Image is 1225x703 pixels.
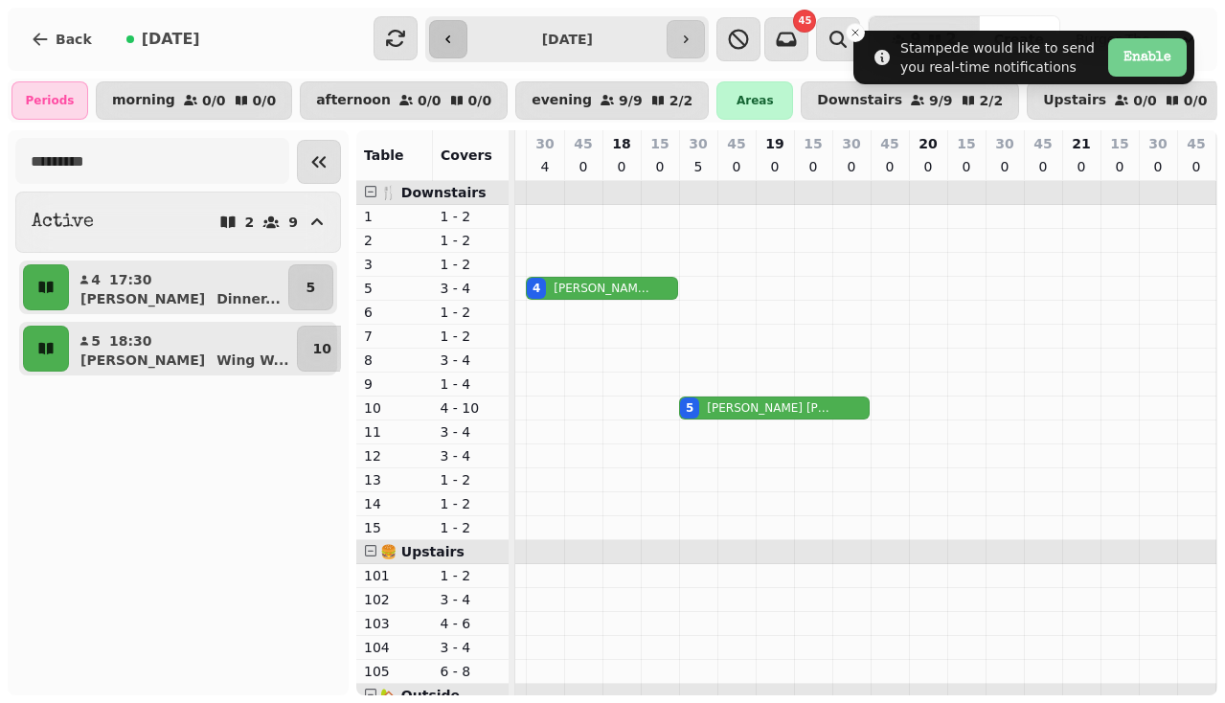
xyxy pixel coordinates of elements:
p: 0 [1074,157,1089,176]
p: 0 / 0 [468,94,492,107]
p: 0 [882,157,897,176]
p: 0 [844,157,859,176]
p: 2 / 2 [669,94,693,107]
button: Active29 [15,192,341,253]
p: 15 [650,134,669,153]
p: 0 [997,157,1012,176]
p: 30 [535,134,554,153]
p: 9 [288,215,298,229]
p: 0 [576,157,591,176]
p: 0 [1189,157,1204,176]
p: 1 - 2 [441,518,502,537]
p: 9 / 9 [929,94,953,107]
p: 15 [1110,134,1128,153]
button: 5 [288,264,333,310]
p: 0 / 0 [1184,94,1208,107]
p: Dinner ... [216,289,281,308]
div: Areas [716,81,793,120]
p: 4 [537,157,553,176]
p: 0 [614,157,629,176]
p: 30 [689,134,707,153]
button: Collapse sidebar [297,140,341,184]
p: 18:30 [109,331,152,351]
p: 12 [364,446,425,465]
p: 1 - 2 [441,303,502,322]
p: 1 - 2 [441,566,502,585]
p: 2 [364,231,425,250]
p: 15 [804,134,822,153]
p: 45 [880,134,898,153]
p: 0 [920,157,936,176]
p: 2 [245,215,255,229]
p: 0 [1035,157,1051,176]
p: 9 [364,374,425,394]
p: 20 [919,134,937,153]
div: Periods [11,81,88,120]
p: morning [112,93,175,108]
p: 19 [765,134,783,153]
p: 1 - 2 [441,470,502,489]
p: 3 - 4 [441,279,502,298]
p: 3 - 4 [441,590,502,609]
p: 3 - 4 [441,351,502,370]
p: [PERSON_NAME] Bridges [554,281,651,296]
button: 518:30[PERSON_NAME]Wing W... [73,326,293,372]
p: 3 - 4 [441,446,502,465]
p: 30 [1148,134,1167,153]
button: afternoon0/00/0 [300,81,508,120]
p: afternoon [316,93,391,108]
p: 9 / 9 [619,94,643,107]
p: 1 [364,207,425,226]
p: 18 [612,134,630,153]
span: 🍴 Downstairs [380,185,487,200]
button: Close toast [846,23,865,42]
button: morning0/00/0 [96,81,292,120]
p: 11 [364,422,425,442]
span: 🍔 Upstairs [380,544,465,559]
p: 5 [364,279,425,298]
p: 1 - 2 [441,255,502,274]
p: 8 [364,351,425,370]
p: 1 - 4 [441,374,502,394]
p: 0 / 0 [418,94,442,107]
p: 21 [1072,134,1090,153]
p: 0 / 0 [202,94,226,107]
p: 1 - 2 [441,231,502,250]
button: [DATE] [111,16,216,62]
p: 4 - 10 [441,398,502,418]
p: 5 [90,331,102,351]
p: 1 - 2 [441,494,502,513]
p: 6 [364,303,425,322]
button: Upstairs0/00/0 [1027,81,1223,120]
span: [DATE] [142,32,200,47]
p: 5 [691,157,706,176]
p: 15 [364,518,425,537]
p: 0 / 0 [253,94,277,107]
p: 0 [1112,157,1127,176]
p: 30 [995,134,1013,153]
p: 6 - 8 [441,662,502,681]
div: 4 [533,281,540,296]
p: 45 [727,134,745,153]
span: Covers [441,147,492,163]
button: 10 [297,326,348,372]
span: 🏡 Outside [380,688,460,703]
p: 104 [364,638,425,657]
p: 101 [364,566,425,585]
p: 102 [364,590,425,609]
p: 0 [805,157,821,176]
span: Table [364,147,404,163]
p: 103 [364,614,425,633]
p: 14 [364,494,425,513]
p: 0 [959,157,974,176]
p: 3 - 4 [441,638,502,657]
p: 0 [729,157,744,176]
p: 7 [364,327,425,346]
p: [PERSON_NAME] [80,351,205,370]
p: [PERSON_NAME] [PERSON_NAME] [707,400,831,416]
p: 10 [364,398,425,418]
p: Upstairs [1043,93,1106,108]
p: 3 - 4 [441,422,502,442]
button: 417:30[PERSON_NAME]Dinner... [73,264,284,310]
p: [PERSON_NAME] [80,289,205,308]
